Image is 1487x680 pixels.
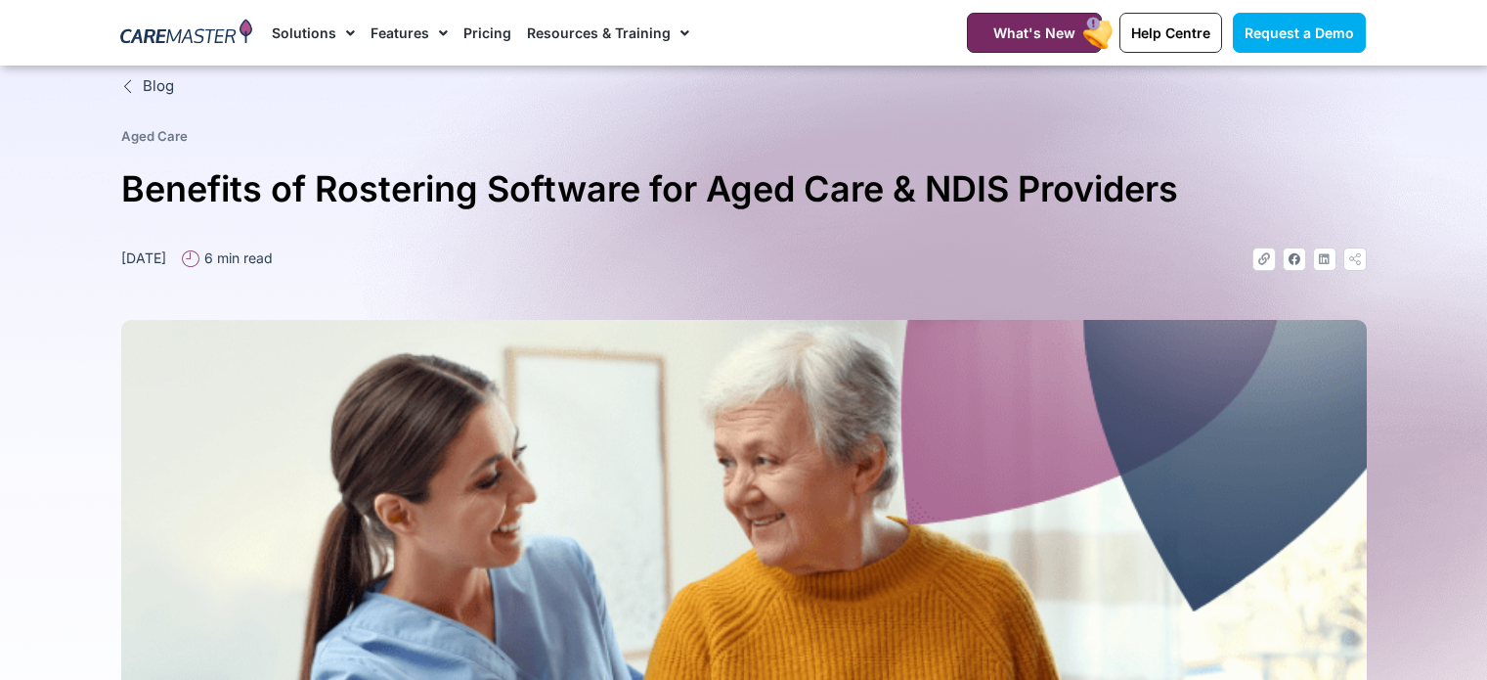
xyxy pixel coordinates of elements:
[121,249,166,266] time: [DATE]
[1119,13,1222,53] a: Help Centre
[199,248,273,268] span: 6 min read
[1131,24,1210,41] span: Help Centre
[121,75,1367,98] a: Blog
[120,19,252,48] img: CareMaster Logo
[121,160,1367,218] h1: Benefits of Rostering Software for Aged Care & NDIS Providers
[993,24,1075,41] span: What's New
[138,75,174,98] span: Blog
[1233,13,1366,53] a: Request a Demo
[1245,24,1354,41] span: Request a Demo
[967,13,1102,53] a: What's New
[121,128,188,144] a: Aged Care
